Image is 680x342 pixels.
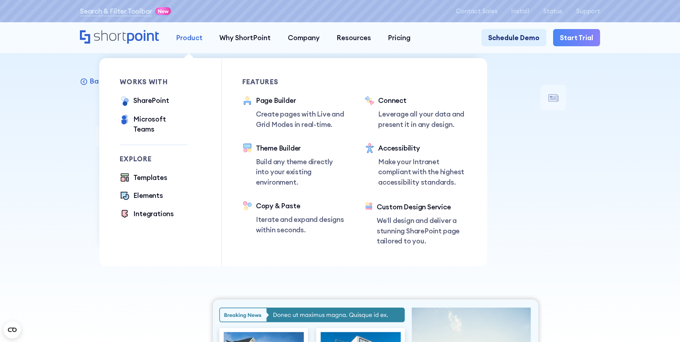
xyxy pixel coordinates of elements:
[328,29,379,46] a: Resources
[167,29,211,46] a: Product
[133,172,167,182] div: Templates
[256,143,344,153] div: Theme Builder
[365,143,467,188] a: AccessibilityMake your Intranet compliant with the highest accessibility standards.
[242,79,344,85] div: Features
[388,33,410,43] div: Pricing
[80,6,152,16] a: Search & Filter Toolbar
[256,214,344,235] p: Iterate and expand designs within seconds.
[256,95,344,105] div: Page Builder
[378,109,467,129] p: Leverage all your data and present it in any design.
[80,30,159,45] a: Home
[365,202,467,246] a: Custom Design ServiceWe’ll design and deliver a stunning SharePoint page tailored to you.
[511,8,529,14] a: Install
[553,29,600,46] a: Start Trial
[120,156,187,162] div: Explore
[543,8,562,14] a: Status
[279,29,328,46] a: Company
[377,202,467,212] div: Custom Design Service
[256,109,344,129] p: Create pages with Live and Grid Modes in real-time.
[120,79,187,85] div: works with
[133,209,174,219] div: Integrations
[365,95,467,129] a: ConnectLeverage all your data and present it in any design.
[120,172,167,184] a: Templates
[644,308,680,342] iframe: Chat Widget
[380,29,419,46] a: Pricing
[377,215,467,246] p: We’ll design and deliver a stunning SharePoint page tailored to you.
[378,95,467,105] div: Connect
[456,8,498,14] a: Contact Sales
[481,29,546,46] a: Schedule Demo
[133,95,169,105] div: SharePoint
[288,33,320,43] div: Company
[219,33,271,43] div: Why ShortPoint
[576,8,600,14] a: Support
[211,29,279,46] a: Why ShortPoint
[242,143,344,187] a: Theme BuilderBuild any theme directly into your existing environment.
[120,114,187,134] a: Microsoft Teams
[133,190,163,200] div: Elements
[120,209,174,220] a: Integrations
[80,76,148,86] a: Back to Elements
[176,33,203,43] div: Product
[378,143,467,153] div: Accessibility
[337,33,371,43] div: Resources
[256,157,344,187] p: Build any theme directly into your existing environment.
[120,95,169,107] a: SharePoint
[242,95,344,129] a: Page BuilderCreate pages with Live and Grid Modes in real-time.
[378,157,467,187] p: Make your Intranet compliant with the highest accessibility standards.
[133,114,187,134] div: Microsoft Teams
[120,190,163,201] a: Elements
[4,321,21,338] button: Open CMP widget
[90,76,148,86] p: Back to Elements
[242,201,344,235] a: Copy & PasteIterate and expand designs within seconds.
[256,201,344,211] div: Copy & Paste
